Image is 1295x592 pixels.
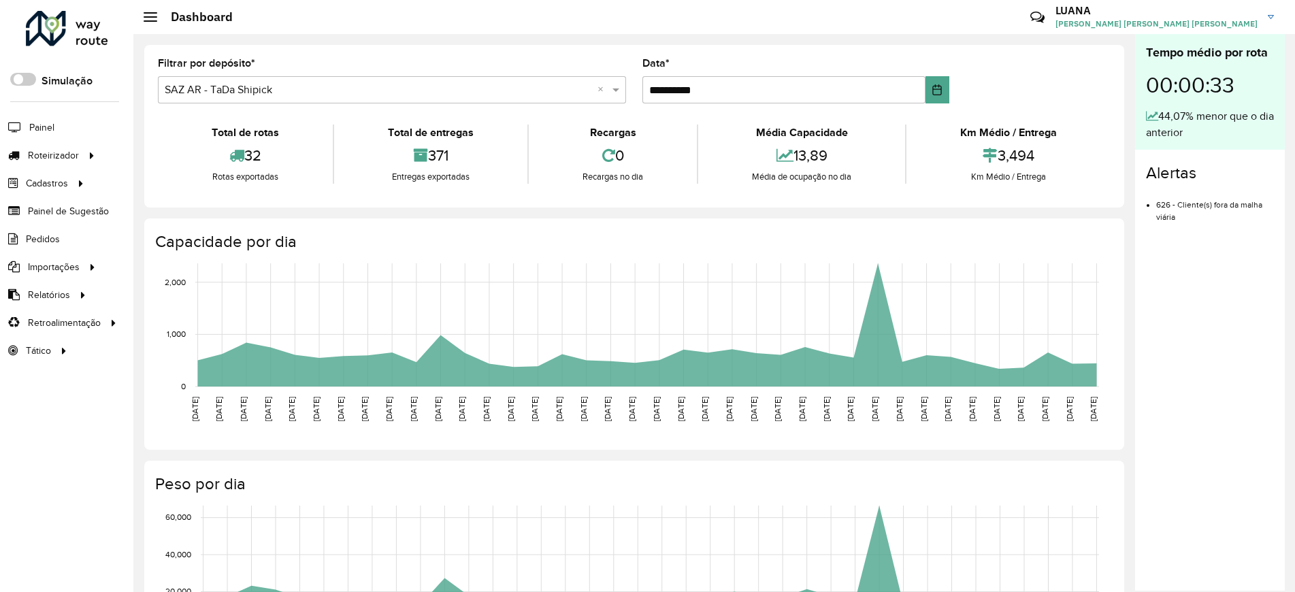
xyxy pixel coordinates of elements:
span: Cadastros [26,176,68,191]
div: Tempo médio por rota [1146,44,1274,62]
span: Clear all [597,82,609,98]
text: [DATE] [627,397,636,421]
text: [DATE] [1040,397,1049,421]
span: Tático [26,344,51,358]
h4: Alertas [1146,163,1274,183]
text: [DATE] [725,397,734,421]
div: Total de entregas [338,125,524,141]
span: Painel de Sugestão [28,204,109,218]
div: 00:00:33 [1146,62,1274,108]
text: [DATE] [773,397,782,421]
span: Importações [28,260,80,274]
text: [DATE] [870,397,879,421]
span: Relatórios [28,288,70,302]
label: Simulação [42,73,93,89]
text: [DATE] [191,397,199,421]
div: 13,89 [702,141,902,170]
text: 60,000 [165,513,191,522]
text: [DATE] [360,397,369,421]
text: 0 [181,382,186,391]
div: 32 [161,141,329,170]
button: Choose Date [925,76,949,103]
text: 40,000 [165,550,191,559]
text: [DATE] [1016,397,1025,421]
span: Painel [29,120,54,135]
span: Roteirizador [28,148,79,163]
div: Recargas no dia [532,170,693,184]
text: [DATE] [239,397,248,421]
text: 2,000 [165,278,186,286]
text: [DATE] [312,397,321,421]
div: Média de ocupação no dia [702,170,902,184]
text: [DATE] [433,397,442,421]
span: Retroalimentação [28,316,101,330]
h4: Capacidade por dia [155,232,1111,252]
text: [DATE] [214,397,223,421]
text: [DATE] [384,397,393,421]
text: [DATE] [530,397,539,421]
text: [DATE] [579,397,588,421]
span: [PERSON_NAME] [PERSON_NAME] [PERSON_NAME] [1055,18,1258,30]
h4: Peso por dia [155,474,1111,494]
span: Pedidos [26,232,60,246]
a: Contato Rápido [1023,3,1052,32]
text: [DATE] [798,397,806,421]
text: [DATE] [822,397,831,421]
text: [DATE] [263,397,272,421]
div: 0 [532,141,693,170]
text: [DATE] [603,397,612,421]
div: Entregas exportadas [338,170,524,184]
text: [DATE] [287,397,296,421]
text: [DATE] [409,397,418,421]
li: 626 - Cliente(s) fora da malha viária [1156,188,1274,223]
text: [DATE] [846,397,855,421]
text: [DATE] [336,397,345,421]
text: 1,000 [167,330,186,339]
text: [DATE] [919,397,928,421]
div: 44,07% menor que o dia anterior [1146,108,1274,141]
div: Km Médio / Entrega [910,170,1107,184]
text: [DATE] [676,397,685,421]
text: [DATE] [1089,397,1098,421]
text: [DATE] [895,397,904,421]
label: Data [642,55,670,71]
text: [DATE] [943,397,952,421]
text: [DATE] [700,397,709,421]
text: [DATE] [506,397,515,421]
div: 371 [338,141,524,170]
h3: LUANA [1055,4,1258,17]
text: [DATE] [555,397,563,421]
div: Rotas exportadas [161,170,329,184]
h2: Dashboard [157,10,233,24]
text: [DATE] [749,397,758,421]
label: Filtrar por depósito [158,55,255,71]
div: Total de rotas [161,125,329,141]
text: [DATE] [652,397,661,421]
text: [DATE] [482,397,491,421]
text: [DATE] [457,397,466,421]
text: [DATE] [968,397,977,421]
div: Média Capacidade [702,125,902,141]
div: 3,494 [910,141,1107,170]
text: [DATE] [1065,397,1074,421]
div: Km Médio / Entrega [910,125,1107,141]
text: [DATE] [992,397,1001,421]
div: Recargas [532,125,693,141]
